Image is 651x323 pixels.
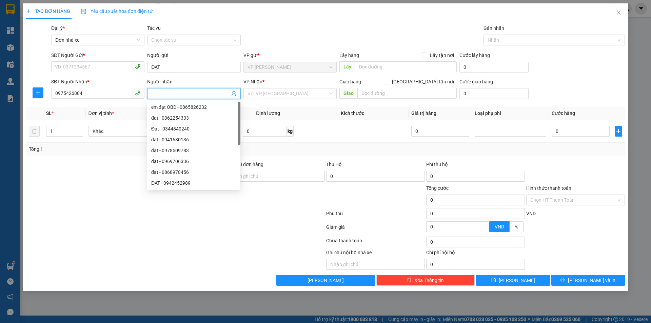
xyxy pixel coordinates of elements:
label: Gán nhãn [484,25,504,31]
div: đạt - 0362254333 [147,113,240,123]
div: đạt - 0969706336 [151,158,236,165]
span: Kích thước [341,110,364,116]
th: Loại phụ phí [472,107,549,120]
label: Cước giao hàng [459,79,493,84]
input: Dọc đường [357,88,457,99]
span: kg [287,126,294,137]
span: close [616,10,622,15]
span: Lấy [339,61,355,72]
div: SĐT Người Gửi [51,52,144,59]
span: phone [135,64,140,69]
button: save[PERSON_NAME] [476,275,550,286]
span: LHP1310250030 [72,7,129,16]
span: Đơn nhà xe [55,35,140,45]
label: Ghi chú đơn hàng [226,162,263,167]
div: đạt - 0978509783 [147,145,240,156]
span: Khác [93,126,156,136]
div: Đạt - 0344840240 [151,125,236,133]
div: ĐẠT - 0942452989 [151,179,236,187]
div: em đạt OBD - 0865826232 [147,102,240,113]
button: delete [29,126,40,137]
span: % [515,224,518,229]
img: icon [81,9,86,14]
input: Ghi chú đơn hàng [226,171,325,182]
button: Close [609,3,628,22]
div: Người nhận [147,78,240,85]
span: VP LÊ HỒNG PHONG [248,62,333,72]
span: Cước hàng [552,110,575,116]
span: Website [35,37,51,42]
label: Cước lấy hàng [459,53,490,58]
input: Cước giao hàng [459,88,529,99]
span: VP Nhận [243,79,262,84]
span: phone [135,90,140,96]
span: Tổng cước [426,185,449,191]
div: đạt - 0941680136 [151,136,236,143]
span: save [491,278,496,283]
div: VP gửi [243,52,337,59]
span: Định lượng [256,110,280,116]
strong: Hotline : 0889 23 23 23 [21,30,65,35]
input: Cước lấy hàng [459,62,529,73]
span: Đơn vị tính [88,110,114,116]
button: printer[PERSON_NAME] và In [551,275,625,286]
span: user-add [231,91,237,96]
span: [GEOGRAPHIC_DATA] tận nơi [389,78,457,85]
div: đạt - 0978509783 [151,147,236,154]
button: deleteXóa Thông tin [376,275,475,286]
button: plus [33,87,43,98]
div: Tổng: 1 [29,145,251,153]
span: [PERSON_NAME] [308,277,344,284]
div: đạt - 0941680136 [147,134,240,145]
div: đạt - 0868978456 [151,168,236,176]
span: Thu Hộ [326,162,342,167]
span: VND [526,211,536,216]
span: Giá trị hàng [411,110,436,116]
span: TẠO ĐƠN HÀNG [26,8,70,14]
button: [PERSON_NAME] [276,275,375,286]
div: Người gửi [147,52,240,59]
img: logo [4,12,15,43]
strong: : [DOMAIN_NAME] [23,36,64,49]
span: printer [560,278,565,283]
span: delete [407,278,412,283]
input: Dọc đường [355,61,457,72]
input: 0 [411,126,469,137]
div: Ghi chú nội bộ nhà xe [326,249,425,259]
span: plus [26,9,31,14]
button: plus [615,126,622,137]
strong: CÔNG TY TNHH VĨNH QUANG [19,5,68,20]
span: plus [615,128,622,134]
input: Nhập ghi chú [326,259,425,270]
div: ĐẠT - 0942452989 [147,178,240,188]
div: đạt - 0362254333 [151,114,236,122]
span: Lấy tận nơi [427,52,457,59]
span: Lấy hàng [339,53,359,58]
span: Giao hàng [339,79,361,84]
span: Yêu cầu xuất hóa đơn điện tử [81,8,153,14]
div: Giảm giá [325,223,426,235]
label: Tác vụ [147,25,161,31]
span: plus [33,90,43,96]
div: đạt - 0969706336 [147,156,240,167]
div: Chi phí nội bộ [426,249,525,259]
span: SL [46,110,52,116]
span: Đại lý [51,25,65,31]
label: Hình thức thanh toán [526,185,571,191]
span: VND [495,224,504,229]
div: đạt - 0868978456 [147,167,240,178]
div: SĐT Người Nhận [51,78,144,85]
div: Phụ thu [325,210,426,222]
div: em đạt OBD - 0865826232 [151,103,236,111]
div: Phí thu hộ [426,161,525,171]
span: [PERSON_NAME] và In [568,277,615,284]
span: Xóa Thông tin [414,277,444,284]
strong: PHIẾU GỬI HÀNG [16,21,71,28]
div: Đạt - 0344840240 [147,123,240,134]
div: Chưa thanh toán [325,237,426,249]
span: Giao [339,88,357,99]
span: [PERSON_NAME] [499,277,535,284]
